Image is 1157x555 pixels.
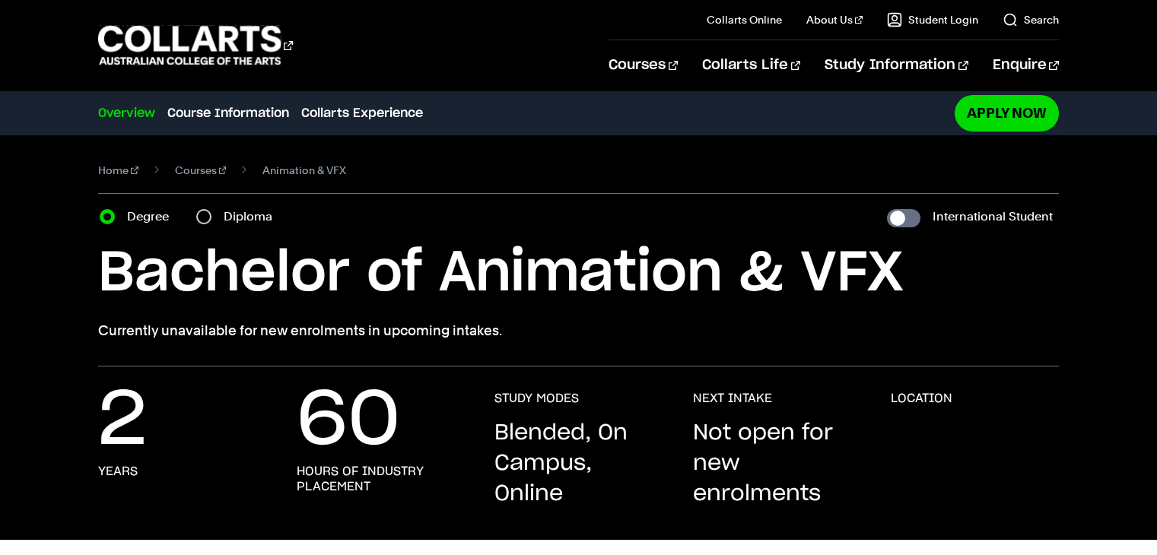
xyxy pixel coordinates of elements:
[262,160,346,181] span: Animation & VFX
[955,95,1059,131] a: Apply Now
[693,391,772,406] h3: NEXT INTAKE
[494,391,579,406] h3: STUDY MODES
[707,12,782,27] a: Collarts Online
[297,391,400,452] p: 60
[127,206,178,227] label: Degree
[494,418,662,509] p: Blended, On Campus, Online
[702,40,800,90] a: Collarts Life
[98,391,147,452] p: 2
[98,104,155,122] a: Overview
[891,391,952,406] h3: LOCATION
[98,160,138,181] a: Home
[825,40,968,90] a: Study Information
[993,40,1059,90] a: Enquire
[98,239,1058,308] h1: Bachelor of Animation & VFX
[98,24,293,67] div: Go to homepage
[224,206,281,227] label: Diploma
[609,40,678,90] a: Courses
[297,464,464,494] h3: Hours of industry placement
[175,160,227,181] a: Courses
[98,320,1058,341] p: Currently unavailable for new enrolments in upcoming intakes.
[1003,12,1059,27] a: Search
[98,464,138,479] h3: Years
[806,12,863,27] a: About Us
[693,418,860,509] p: Not open for new enrolments
[167,104,289,122] a: Course Information
[933,206,1053,227] label: International Student
[301,104,423,122] a: Collarts Experience
[887,12,978,27] a: Student Login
